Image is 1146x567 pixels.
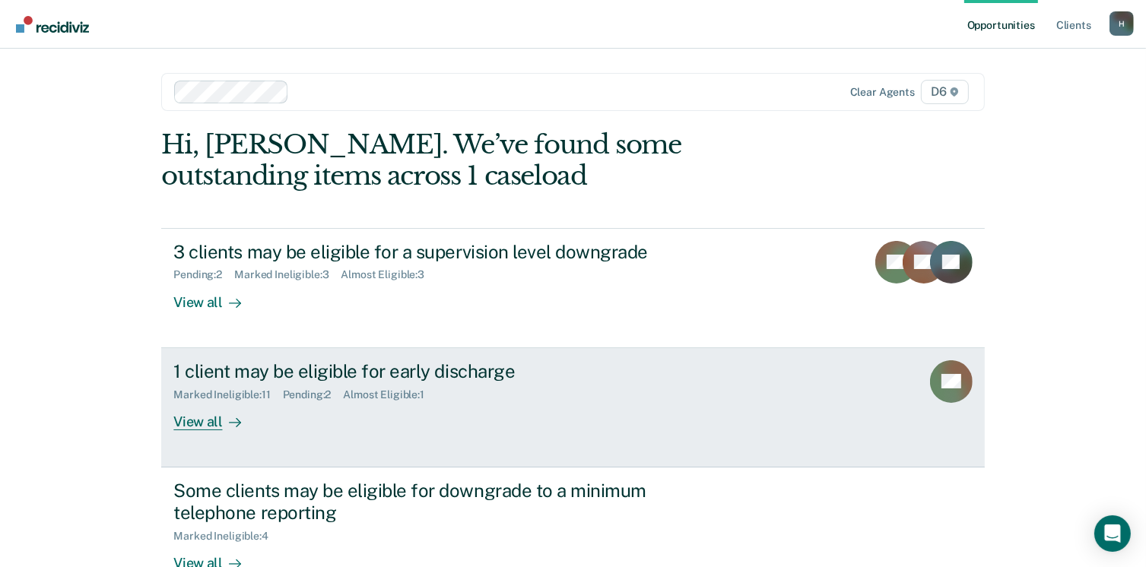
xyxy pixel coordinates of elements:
div: Pending : 2 [283,388,344,401]
a: 1 client may be eligible for early dischargeMarked Ineligible:11Pending:2Almost Eligible:1View all [161,348,984,467]
div: Clear agents [850,86,915,99]
div: Hi, [PERSON_NAME]. We’ve found some outstanding items across 1 caseload [161,129,820,192]
div: H [1109,11,1134,36]
div: Almost Eligible : 3 [341,268,437,281]
div: Pending : 2 [173,268,234,281]
div: Marked Ineligible : 4 [173,530,280,543]
div: 1 client may be eligible for early discharge [173,360,707,382]
a: 3 clients may be eligible for a supervision level downgradePending:2Marked Ineligible:3Almost Eli... [161,228,984,348]
div: View all [173,401,259,430]
img: Recidiviz [16,16,89,33]
div: Open Intercom Messenger [1094,515,1131,552]
div: Marked Ineligible : 3 [234,268,341,281]
button: Profile dropdown button [1109,11,1134,36]
div: View all [173,281,259,311]
div: Some clients may be eligible for downgrade to a minimum telephone reporting [173,480,707,524]
div: 3 clients may be eligible for a supervision level downgrade [173,241,707,263]
span: D6 [921,80,969,104]
div: Marked Ineligible : 11 [173,388,282,401]
div: Almost Eligible : 1 [343,388,436,401]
